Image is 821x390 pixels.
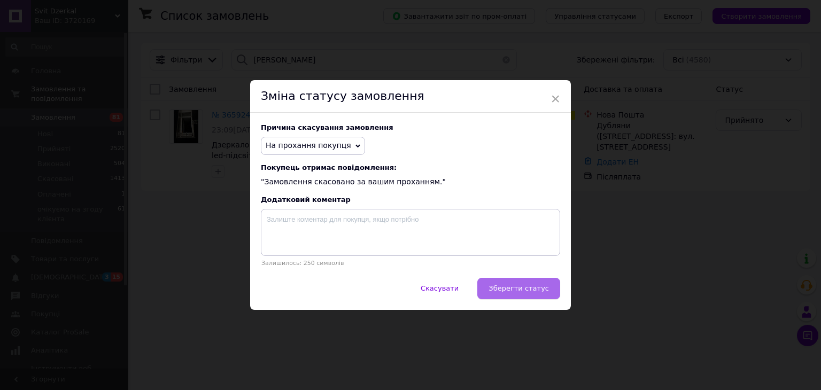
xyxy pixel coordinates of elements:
[261,260,560,267] p: Залишилось: 250 символів
[409,278,470,299] button: Скасувати
[551,90,560,108] span: ×
[477,278,560,299] button: Зберегти статус
[266,141,351,150] span: На прохання покупця
[261,163,560,188] div: "Замовлення скасовано за вашим проханням."
[261,123,560,131] div: Причина скасування замовлення
[261,163,560,171] span: Покупець отримає повідомлення:
[261,196,560,204] div: Додатковий коментар
[421,284,459,292] span: Скасувати
[250,80,571,113] div: Зміна статусу замовлення
[489,284,549,292] span: Зберегти статус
